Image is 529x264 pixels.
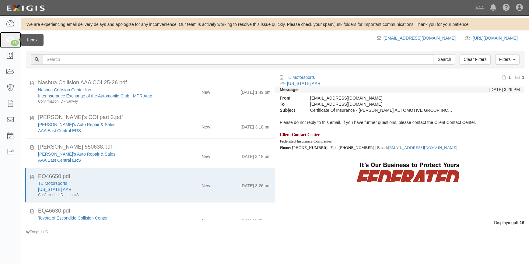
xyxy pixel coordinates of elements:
[275,95,306,101] strong: From
[38,87,91,92] a: Nashua Collision Center Inc
[384,36,456,40] a: [EMAIL_ADDRESS][DOMAIN_NAME]
[275,101,306,107] strong: To
[473,36,524,40] a: [URL][DOMAIN_NAME]
[38,157,170,163] div: AAA East Central ERS
[38,152,115,157] a: [PERSON_NAME]'s Auto Repair & Sales
[21,21,529,27] div: We are experiencing email delivery delays and apologize for any inconvenience. Our team is active...
[508,75,511,80] b: 1
[38,158,81,163] a: AAA East Central ERS
[11,40,19,46] div: 16
[38,173,271,181] div: EQ46650.pdf
[240,151,271,160] div: [DATE] 3:18 pm
[388,145,457,150] a: [EMAIL_ADDRESS][DOMAIN_NAME]
[489,86,520,93] div: [DATE] 3:26 PM
[38,99,170,104] div: Confirmation ID - vanv4y
[5,3,47,14] img: logo-5460c22ac91f19d4615b14bd174203de0afe785f0fc80cf4dbbc73dc1793850b.png
[201,87,210,95] div: New
[38,207,271,215] div: EQ46630.pdf
[38,114,271,121] div: Mike's COI part 3.pdf
[240,215,271,224] div: [DATE] 3:26 pm
[43,54,434,65] input: Search
[38,93,170,99] div: Interinsurance Exchange of the Automobile Club - MPR Auto
[38,151,170,157] div: Mike's Auto Repair & Sales
[280,139,332,143] span: Federated Insurance Companies
[38,87,170,93] div: Nashua Collision Center Inc
[201,215,210,224] div: New
[38,79,271,87] div: Nashua Collision AAA COI 25-26.pdf
[495,54,520,65] a: Filters
[306,101,457,107] div: agreement-v99y3f@ace.complianz.com
[286,75,315,80] a: TE Motorsports
[306,107,457,113] div: Certificate Of Insurance - MYERS AUTOMOTIVE GROUP INC 151-221-9 Req 78~2025-08-26 14:22:51.0~00001
[38,180,170,186] div: TE Motorsports
[38,187,72,192] a: [US_STATE] AAR
[522,75,524,80] b: 1
[306,95,457,101] div: [EMAIL_ADDRESS][DOMAIN_NAME]
[38,186,170,192] div: California AAR
[26,230,48,235] small: by
[201,180,210,189] div: New
[38,93,152,98] a: Interinsurance Exchange of the Automobile Club - MPR Auto
[38,143,271,151] div: Mikes_Auto_Repair_COI 550638.pdf
[280,139,332,143] a: Federated Insurance Companies
[275,107,306,113] strong: Subject
[38,216,108,220] a: Toyota of Escondido Collision Center
[472,2,487,14] a: AAA
[21,34,44,46] div: Inbox
[275,113,524,182] div: Please do not reply to this email. If you have further questions, please contact the Client Conta...
[38,121,170,128] div: Mike's Auto Repair & Sales
[240,121,271,130] div: [DATE] 3:18 pm
[287,81,321,86] a: [US_STATE] AAR
[38,192,170,198] div: Confirmation ID - rmhn43
[280,132,320,137] span: Client Contact Center
[503,4,510,12] i: Help Center - Complianz
[514,220,524,225] b: all 16
[434,54,455,65] input: Search
[240,87,271,95] div: [DATE] 1:49 pm
[280,145,457,150] span: Phone: [PHONE_NUMBER] | Fax: [PHONE_NUMBER] | Email:
[30,230,48,234] a: Exigis, LLC
[21,220,529,226] div: Displaying
[201,121,210,130] div: New
[280,87,298,92] strong: Message
[38,215,170,221] div: Toyota of Escondido Collision Center
[460,54,490,65] a: Clear Filters
[201,151,210,160] div: New
[38,122,115,127] a: [PERSON_NAME]'s Auto Repair & Sales
[38,128,81,133] a: AAA East Central ERS
[38,181,67,186] a: TE Motorsports
[240,180,271,189] div: [DATE] 3:26 pm
[38,128,170,134] div: AAA East Central ERS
